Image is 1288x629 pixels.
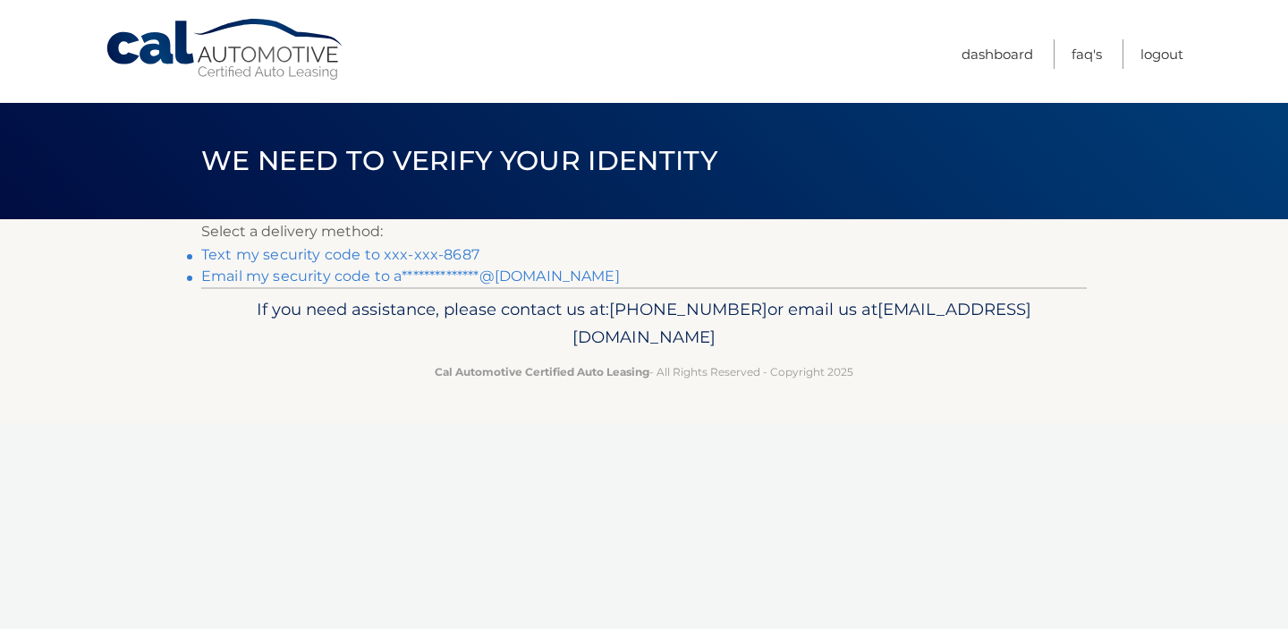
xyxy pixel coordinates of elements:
[1140,39,1183,69] a: Logout
[609,299,767,319] span: [PHONE_NUMBER]
[213,362,1075,381] p: - All Rights Reserved - Copyright 2025
[962,39,1033,69] a: Dashboard
[1072,39,1102,69] a: FAQ's
[201,246,479,263] a: Text my security code to xxx-xxx-8687
[201,144,717,177] span: We need to verify your identity
[201,219,1087,244] p: Select a delivery method:
[105,18,346,81] a: Cal Automotive
[435,365,649,378] strong: Cal Automotive Certified Auto Leasing
[213,295,1075,353] p: If you need assistance, please contact us at: or email us at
